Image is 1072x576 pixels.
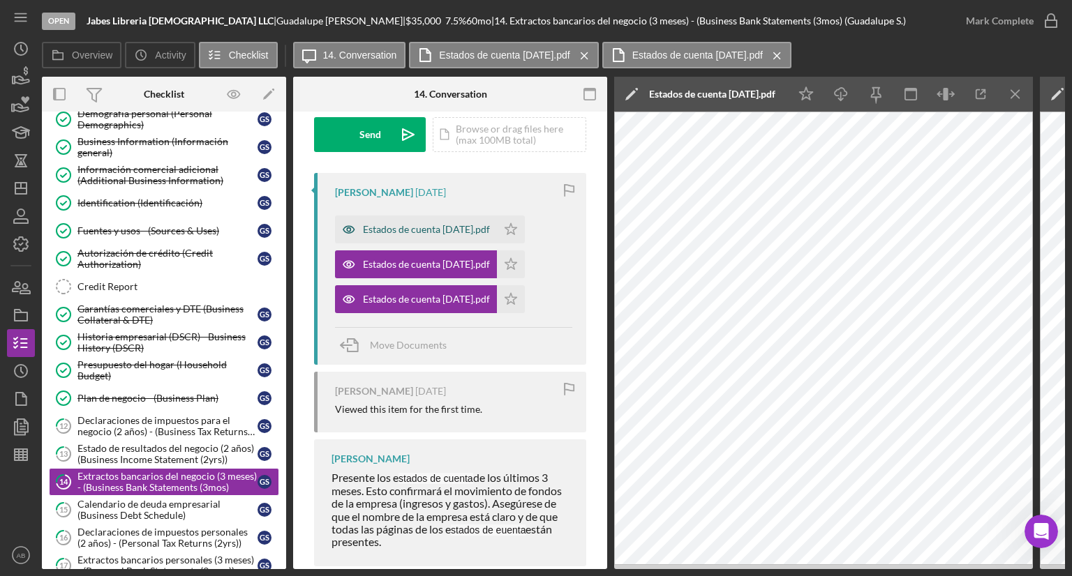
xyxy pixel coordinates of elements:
div: While we're not able to build everything that's requested, your input is helping to shape our lon... [22,316,218,370]
div: Hi [PERSON_NAME],If you’re receiving this message, it seems you've logged at least 30 sessions. W... [11,136,229,427]
tspan: 13 [59,449,68,458]
span: $35,000 [405,15,441,26]
div: G S [258,503,271,517]
div: Open [42,13,75,30]
span: stados de euenta [451,524,526,536]
div: Business Information (Información general) [77,136,258,158]
div: Hi [PERSON_NAME], [22,144,218,158]
button: Mark Complete [952,7,1065,35]
a: 16Declaraciones de impuestos personales (2 años) - (Personal Tax Returns (2yrs))GS [49,524,279,552]
div: | [87,15,276,26]
a: Plan de negocio - (Business Plan)GS [49,384,279,412]
div: G S [258,252,271,266]
div: Guadalupe [PERSON_NAME] | [276,15,405,26]
a: Demografía personal (Personal Demographics)GS [49,105,279,133]
div: Mark Complete [966,7,1034,35]
button: Gif picker [44,444,55,455]
button: Estados de cuenta [DATE].pdf [409,42,598,68]
div: Declaraciones de impuestos personales (2 años) - (Personal Tax Returns (2yrs)) [77,526,258,549]
button: go back [9,6,36,32]
label: Activity [155,50,186,61]
a: Business Information (Información general)GS [49,133,279,161]
button: Checklist [199,42,278,68]
button: Home [218,6,245,32]
div: Información comercial adicional (Additional Business Information) [77,164,258,186]
button: Activity [125,42,195,68]
img: Profile image for David [40,8,62,30]
div: Demografía personal (Personal Demographics) [77,108,258,130]
div: G S [258,224,271,238]
iframe: Intercom live chat [1025,515,1058,548]
button: Overview [42,42,121,68]
button: 14. Conversation [293,42,406,68]
div: G S [258,559,271,573]
button: Send a message… [239,439,262,461]
div: G S [258,112,271,126]
a: Autorización de crédito (Credit Authorization)GS [49,245,279,273]
div: Viewed this item for the first time. [335,404,482,415]
div: Fuentes y usos - (Sources & Uses) [77,225,258,236]
div: Estados de cuenta [DATE].pdf [363,259,490,270]
h1: [PERSON_NAME] [68,7,158,17]
a: Garantías comerciales y DTE (Business Collateral & DTE)GS [49,301,279,328]
a: Fuentes y usos - (Sources & Uses)GS [49,217,279,245]
div: Our offices are closed for the Fourth of July Holiday until [DATE]. [43,84,253,110]
a: Información comercial adicional (Additional Business Information)GS [49,161,279,189]
div: G S [258,140,271,154]
div: G S [258,475,271,489]
textarea: Message… [12,415,267,439]
span: stados de cuenta [399,473,473,484]
label: Estados de cuenta [DATE].pdf [632,50,763,61]
a: Credit Report [49,273,279,301]
b: Jabes Libreria [DEMOGRAPHIC_DATA] LLC [87,15,274,26]
tspan: 17 [59,561,68,570]
button: Estados de cuenta [DATE].pdf [602,42,791,68]
div: G S [258,419,271,433]
tspan: 15 [59,505,68,514]
div: Send [359,117,381,152]
a: 15Calendario de deuda empresarial (Business Debt Schedule)GS [49,496,279,524]
span: Move Documents [370,339,447,351]
div: Estados de cuenta [DATE].pdf [363,294,490,305]
a: 12Declaraciones de impuestos para el negocio (2 años) - (Business Tax Returns (2yrs))GS [49,412,279,440]
div: G S [258,196,271,210]
button: Start recording [89,444,100,455]
div: G S [258,531,271,545]
div: G S [258,447,271,461]
div: Autorización de crédito (Credit Authorization) [77,248,258,270]
button: Move Documents [335,328,461,363]
label: 14. Conversation [323,50,397,61]
div: Calendario de deuda empresarial (Business Debt Schedule) [77,499,258,521]
div: Estados de cuenta [DATE].pdf [649,89,775,100]
label: Estados de cuenta [DATE].pdf [439,50,569,61]
tspan: 14 [59,477,68,486]
div: G S [258,168,271,182]
div: Estado de resultados del negocio (2 años) (Business Income Statement (2yrs)) [77,443,258,465]
button: Upload attachment [66,444,77,455]
time: 2025-05-20 23:39 [415,187,446,198]
div: G S [258,335,271,349]
label: Overview [72,50,112,61]
div: [PERSON_NAME] [335,187,413,198]
div: Checklist [144,89,184,100]
div: Identification (Identificación) [77,197,258,209]
div: Credit Report [77,281,278,292]
div: Looking forward to hearing from you, [PERSON_NAME] / Co-founder of Lenderfit [22,377,218,418]
button: Estados de cuenta [DATE].pdf [335,215,525,243]
div: 7.5 % [445,15,466,26]
button: Estados de cuenta [DATE].pdf [335,285,525,313]
div: Garantías comerciales y DTE (Business Collateral & DTE) [77,303,258,326]
div: Declaraciones de impuestos para el negocio (2 años) - (Business Tax Returns (2yrs)) [77,415,258,437]
a: 13Estado de resultados del negocio (2 años) (Business Income Statement (2yrs))GS [49,440,279,468]
div: Extractos bancarios del negocio (3 meses) - (Business Bank Statements (3mos) [77,471,258,493]
div: If you’re receiving this message, it seems you've logged at least 30 sessions. Well done! [22,165,218,206]
span: Presente los e de los últimos 3 meses. Esto confirmará el movimiento de fondos de la empresa (ing... [332,471,562,548]
time: 2025-05-20 23:38 [415,386,446,397]
b: Is there functionality that you’d like to see us build that would bring you even more value? [22,255,215,307]
div: Historia empresarial (DSCR) - Business History (DSCR) [77,331,258,354]
label: Checklist [229,50,269,61]
div: Close [245,6,270,31]
div: 14. Conversation [414,89,487,100]
div: Plan de negocio - (Business Plan) [77,393,258,404]
div: G S [258,391,271,405]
